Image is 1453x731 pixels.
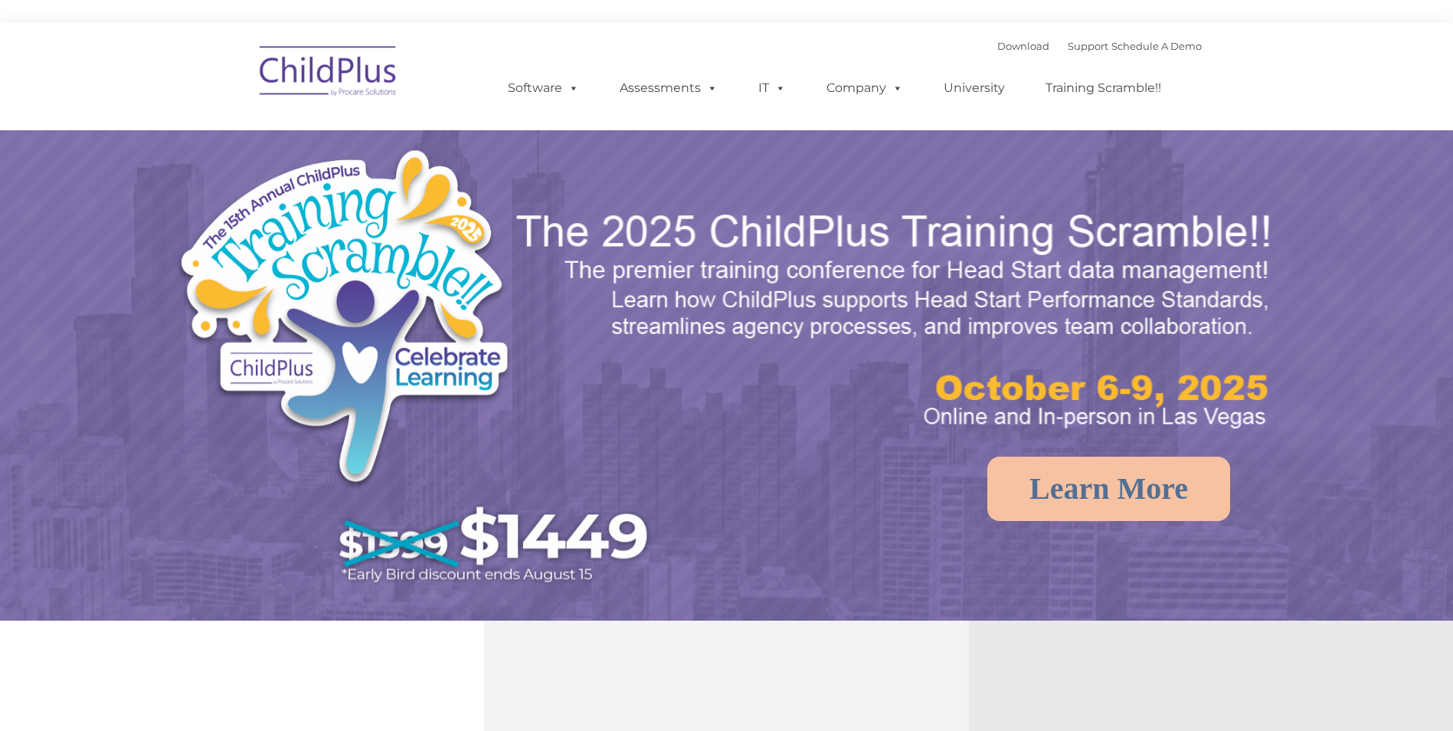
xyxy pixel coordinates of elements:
[1111,40,1202,52] a: Schedule A Demo
[997,40,1202,52] font: |
[997,40,1049,52] a: Download
[987,457,1230,521] a: Learn More
[1030,73,1176,103] a: Training Scramble!!
[493,73,594,103] a: Software
[928,73,1020,103] a: University
[604,73,733,103] a: Assessments
[1068,40,1108,52] a: Support
[743,73,801,103] a: IT
[811,73,918,103] a: Company
[252,35,405,112] img: ChildPlus by Procare Solutions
